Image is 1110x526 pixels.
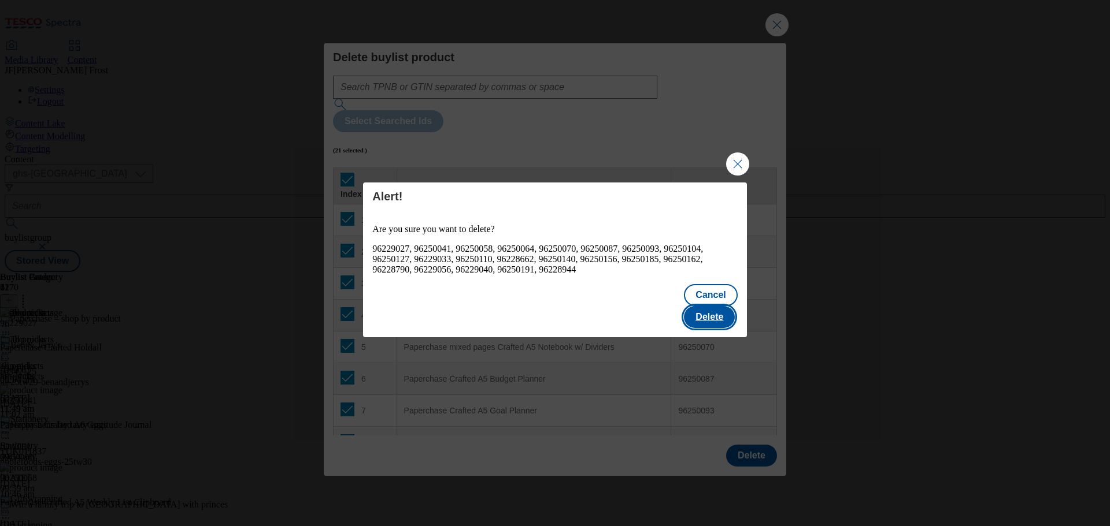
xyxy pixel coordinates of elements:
[684,306,735,328] button: Delete
[684,284,737,306] button: Cancel
[372,244,738,275] div: 96229027, 96250041, 96250058, 96250064, 96250070, 96250087, 96250093, 96250104, 96250127, 9622903...
[372,189,738,203] h4: Alert!
[363,182,747,337] div: Modal
[726,152,749,176] button: Close Modal
[372,224,738,234] p: Are you sure you want to delete?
